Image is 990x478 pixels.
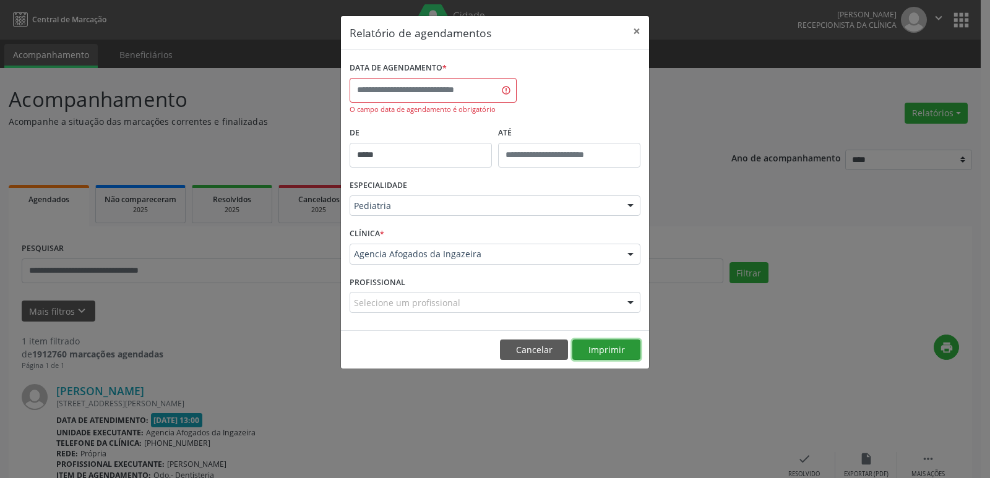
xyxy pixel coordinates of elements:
[350,105,517,115] div: O campo data de agendamento é obrigatório
[572,339,640,361] button: Imprimir
[350,224,384,244] label: CLÍNICA
[354,200,615,212] span: Pediatria
[624,16,649,46] button: Close
[350,273,405,292] label: PROFISSIONAL
[350,59,447,78] label: DATA DE AGENDAMENTO
[498,124,640,143] label: ATÉ
[350,124,492,143] label: De
[350,25,491,41] h5: Relatório de agendamentos
[350,176,407,195] label: ESPECIALIDADE
[354,248,615,260] span: Agencia Afogados da Ingazeira
[354,296,460,309] span: Selecione um profissional
[500,339,568,361] button: Cancelar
